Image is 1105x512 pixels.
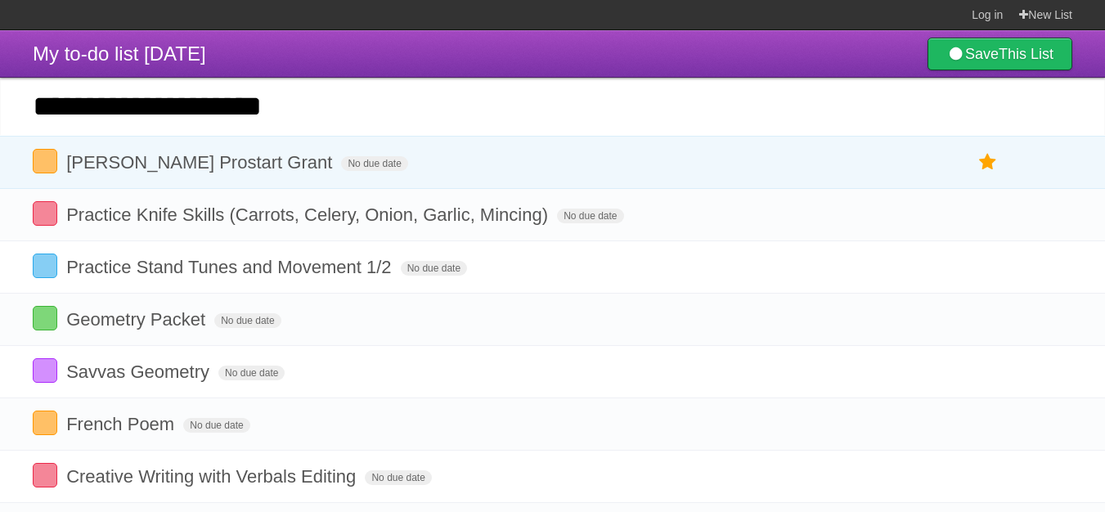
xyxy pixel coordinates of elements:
span: No due date [341,156,407,171]
span: No due date [365,470,431,485]
span: No due date [218,366,285,380]
span: Savvas Geometry [66,362,213,382]
span: Practice Stand Tunes and Movement 1/2 [66,257,395,277]
label: Done [33,201,57,226]
label: Done [33,463,57,487]
label: Done [33,254,57,278]
span: My to-do list [DATE] [33,43,206,65]
a: SaveThis List [928,38,1072,70]
span: No due date [401,261,467,276]
label: Done [33,306,57,330]
span: Creative Writing with Verbals Editing [66,466,360,487]
span: French Poem [66,414,178,434]
label: Done [33,411,57,435]
label: Star task [972,149,1004,176]
span: No due date [214,313,281,328]
span: No due date [183,418,249,433]
span: [PERSON_NAME] Prostart Grant [66,152,336,173]
span: Practice Knife Skills (Carrots, Celery, Onion, Garlic, Mincing) [66,204,552,225]
b: This List [999,46,1053,62]
span: Geometry Packet [66,309,209,330]
label: Done [33,149,57,173]
label: Done [33,358,57,383]
span: No due date [557,209,623,223]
